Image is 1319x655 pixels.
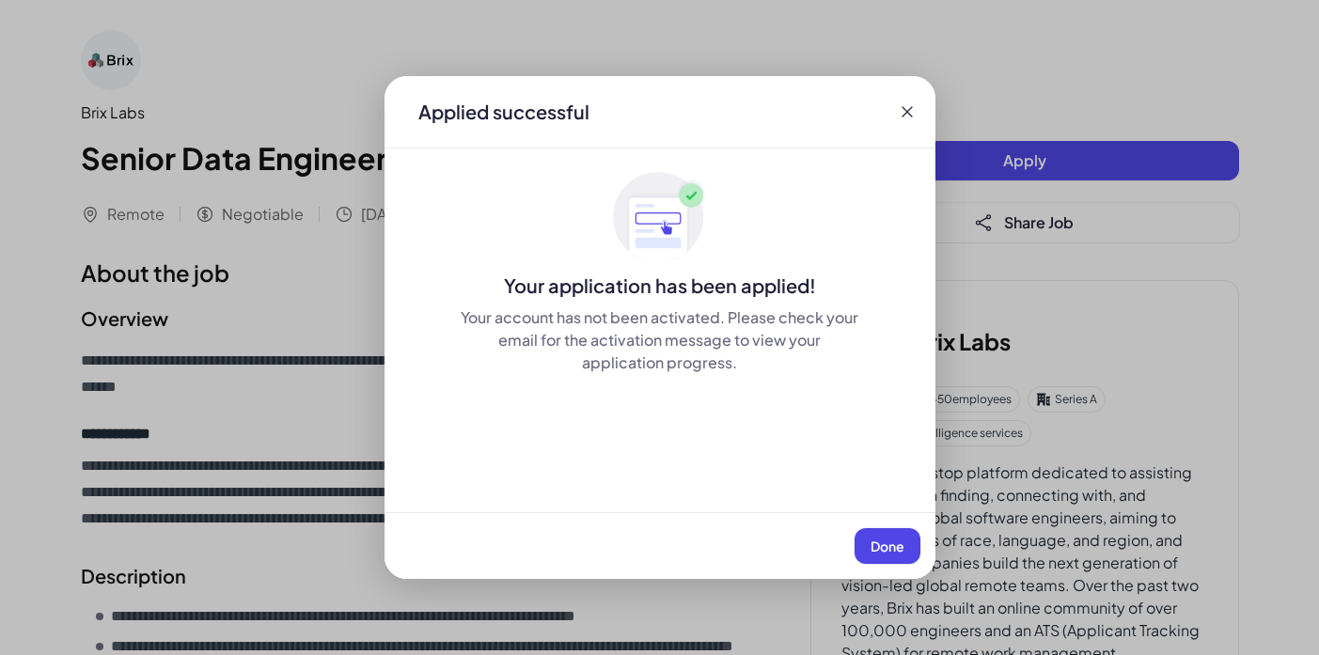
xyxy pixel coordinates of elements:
img: ApplyedMaskGroup3.svg [613,171,707,265]
span: Done [871,538,904,554]
div: Your account has not been activated. Please check your email for the activation message to view y... [460,306,860,374]
div: Applied successful [418,99,589,125]
div: Your application has been applied! [385,273,935,299]
button: Done [855,528,920,564]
